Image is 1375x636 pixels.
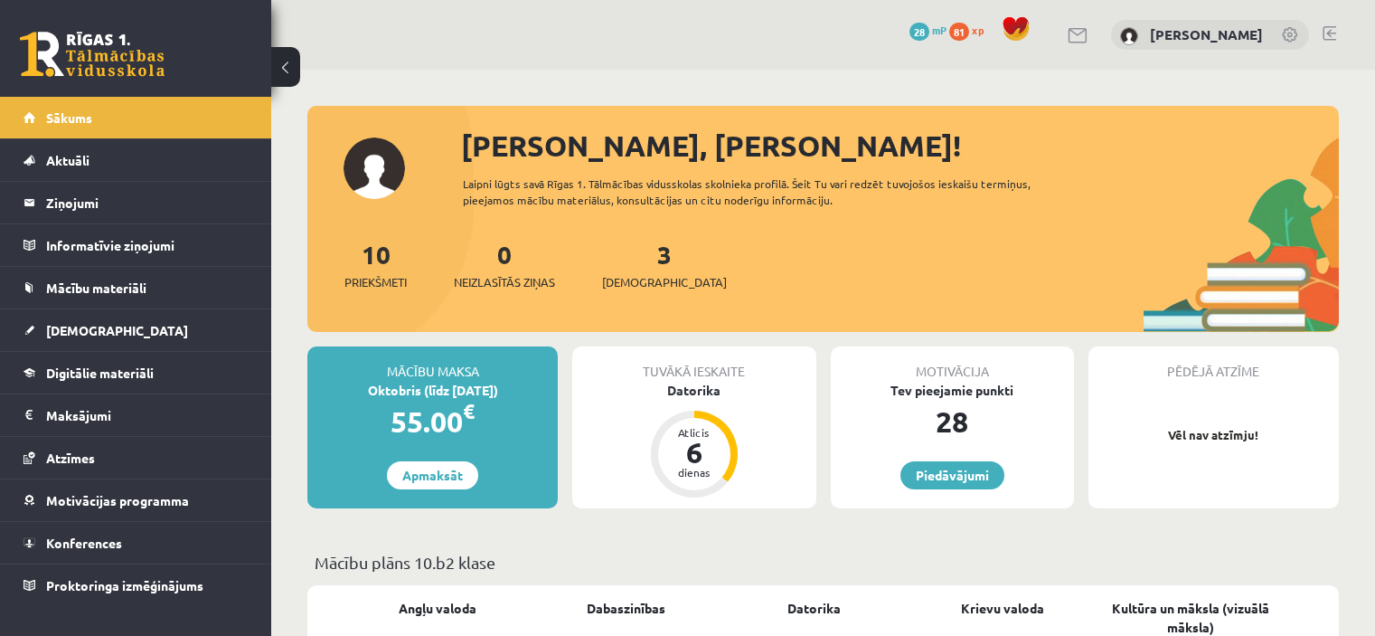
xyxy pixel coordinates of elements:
[46,365,154,381] span: Digitālie materiāli
[46,224,249,266] legend: Informatīvie ziņojumi
[900,461,1004,489] a: Piedāvājumi
[344,273,407,291] span: Priekšmeti
[1120,27,1138,45] img: Oskars Plikšs
[24,309,249,351] a: [DEMOGRAPHIC_DATA]
[587,599,665,618] a: Dabaszinības
[24,182,249,223] a: Ziņojumi
[24,139,249,181] a: Aktuāli
[20,32,165,77] a: Rīgas 1. Tālmācības vidusskola
[602,273,727,291] span: [DEMOGRAPHIC_DATA]
[463,398,475,424] span: €
[972,23,984,37] span: xp
[949,23,969,41] span: 81
[909,23,946,37] a: 28 mP
[572,381,815,500] a: Datorika Atlicis 6 dienas
[602,238,727,291] a: 3[DEMOGRAPHIC_DATA]
[831,400,1074,443] div: 28
[24,352,249,394] a: Digitālie materiāli
[572,381,815,400] div: Datorika
[831,346,1074,381] div: Motivācija
[46,535,122,551] span: Konferences
[46,492,189,508] span: Motivācijas programma
[344,238,407,291] a: 10Priekšmeti
[307,400,558,443] div: 55.00
[454,238,555,291] a: 0Neizlasītās ziņas
[46,109,92,126] span: Sākums
[1088,346,1339,381] div: Pēdējā atzīme
[454,273,555,291] span: Neizlasītās ziņas
[831,381,1074,400] div: Tev pieejamie punkti
[961,599,1044,618] a: Krievu valoda
[667,467,721,478] div: dienas
[909,23,929,41] span: 28
[46,182,249,223] legend: Ziņojumi
[572,346,815,381] div: Tuvākā ieskaite
[24,522,249,564] a: Konferences
[24,479,249,521] a: Motivācijas programma
[949,23,993,37] a: 81 xp
[1150,25,1263,43] a: [PERSON_NAME]
[24,565,249,606] a: Proktoringa izmēģinājums
[787,599,841,618] a: Datorika
[667,438,721,467] div: 6
[667,427,721,438] div: Atlicis
[399,599,476,618] a: Angļu valoda
[387,461,478,489] a: Apmaksāt
[46,152,89,168] span: Aktuāli
[46,394,249,436] legend: Maksājumi
[315,550,1332,574] p: Mācību plāns 10.b2 klase
[46,450,95,466] span: Atzīmes
[461,124,1339,167] div: [PERSON_NAME], [PERSON_NAME]!
[1097,426,1330,444] p: Vēl nav atzīmju!
[24,394,249,436] a: Maksājumi
[24,437,249,479] a: Atzīmes
[24,97,249,138] a: Sākums
[46,577,203,593] span: Proktoringa izmēģinājums
[24,267,249,309] a: Mācību materiāli
[46,280,146,296] span: Mācību materiāli
[24,224,249,266] a: Informatīvie ziņojumi
[307,381,558,400] div: Oktobris (līdz [DATE])
[932,23,946,37] span: mP
[463,176,1082,208] div: Laipni lūgts savā Rīgas 1. Tālmācības vidusskolas skolnieka profilā. Šeit Tu vari redzēt tuvojošo...
[307,346,558,381] div: Mācību maksa
[46,322,188,338] span: [DEMOGRAPHIC_DATA]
